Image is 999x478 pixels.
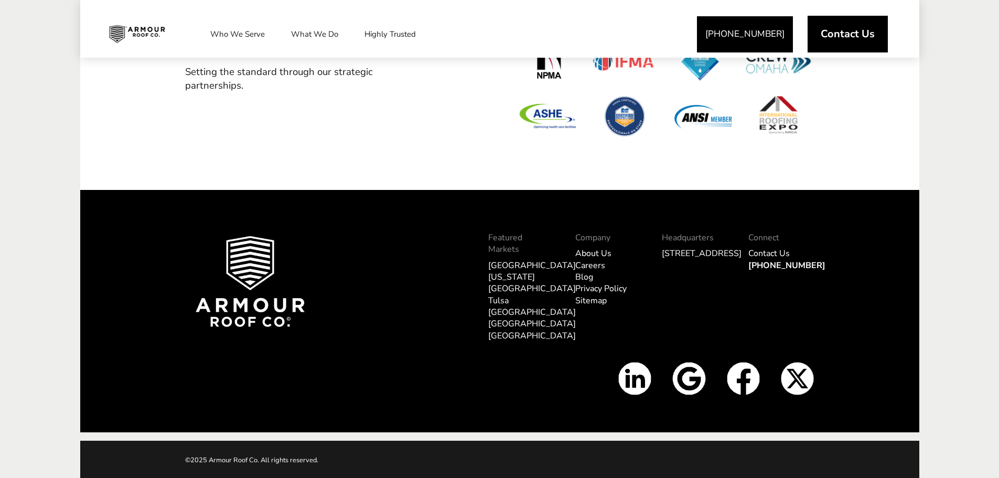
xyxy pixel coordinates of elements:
span: Setting the standard through our strategic partnerships. [185,65,373,92]
p: Company [575,232,641,243]
img: Google Icon White [672,362,705,395]
a: [GEOGRAPHIC_DATA] [488,330,576,342]
a: [GEOGRAPHIC_DATA] [488,306,576,318]
p: Headquarters [662,232,727,243]
a: Who We Serve [200,21,275,47]
p: Connect [748,232,814,243]
p: ©2025 Armour Roof Co. All rights reserved. [185,454,500,466]
a: Contact Us [748,248,790,259]
a: [GEOGRAPHIC_DATA] [488,318,576,330]
a: Blog [575,271,593,283]
img: X Icon White v2 [781,362,814,395]
a: [GEOGRAPHIC_DATA] [488,260,576,271]
a: [US_STATE][GEOGRAPHIC_DATA] [488,271,576,294]
a: About Us [575,248,611,259]
a: Highly Trusted [354,21,426,47]
img: Linkedin Icon White [618,362,651,395]
a: Sitemap [575,295,607,306]
a: [PHONE_NUMBER] [697,16,793,52]
a: [PHONE_NUMBER] [748,260,825,271]
img: Industrial and Commercial Roofing Company | Armour Roof Co. [101,21,173,47]
a: What We Do [281,21,349,47]
a: [STREET_ADDRESS] [662,248,742,259]
a: Tulsa [488,295,509,306]
a: Careers [575,260,605,271]
a: Privacy Policy [575,283,627,294]
a: Contact Us [808,16,888,52]
img: Facbook icon white [727,362,760,395]
img: Armour Roof Co Footer Logo 2025 [196,236,305,327]
span: Contact Us [821,29,875,39]
p: Featured Markets [488,232,554,256]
